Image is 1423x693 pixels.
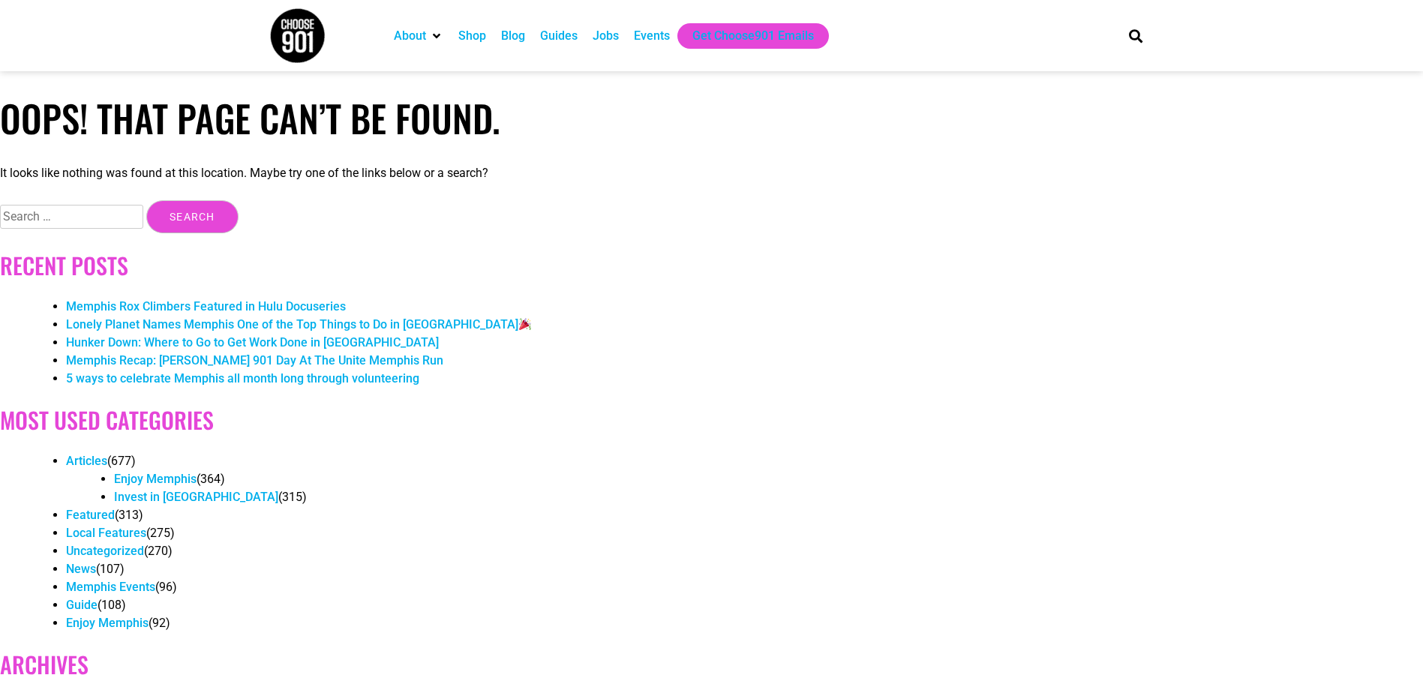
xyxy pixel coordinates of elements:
img: 🎉 [519,318,531,330]
li: (108) [66,596,1423,614]
nav: Main nav [386,23,1103,49]
a: Guide [66,598,98,612]
a: Invest in [GEOGRAPHIC_DATA] [114,490,278,504]
li: (270) [66,542,1423,560]
a: Featured [66,508,115,522]
div: Search [1123,23,1148,48]
li: (364) [114,470,1423,488]
a: Lonely Planet Names Memphis One of the Top Things to Do in [GEOGRAPHIC_DATA] [66,317,532,331]
a: News [66,562,96,576]
a: Events [634,27,670,45]
a: Local Features [66,526,146,540]
input: Search [146,200,239,233]
a: About [394,27,426,45]
li: (315) [114,488,1423,506]
a: Uncategorized [66,544,144,558]
a: Hunker Down: Where to Go to Get Work Done in [GEOGRAPHIC_DATA] [66,335,439,349]
a: Enjoy Memphis [114,472,197,486]
a: Get Choose901 Emails [692,27,814,45]
a: Memphis Events [66,580,155,594]
a: Guides [540,27,578,45]
li: (275) [66,524,1423,542]
li: (96) [66,578,1423,596]
li: (313) [66,506,1423,524]
a: Memphis Rox Climbers Featured in Hulu Docuseries [66,299,346,313]
a: Blog [501,27,525,45]
a: Shop [458,27,486,45]
a: Jobs [593,27,619,45]
a: Enjoy Memphis [66,616,149,630]
a: Articles [66,454,107,468]
li: (107) [66,560,1423,578]
a: 5 ways to celebrate Memphis all month long through volunteering [66,371,419,385]
li: (677) [66,452,1423,506]
li: (92) [66,614,1423,632]
a: Memphis Recap: [PERSON_NAME] 901 Day At The Unite Memphis Run [66,353,443,367]
div: About [386,23,451,49]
